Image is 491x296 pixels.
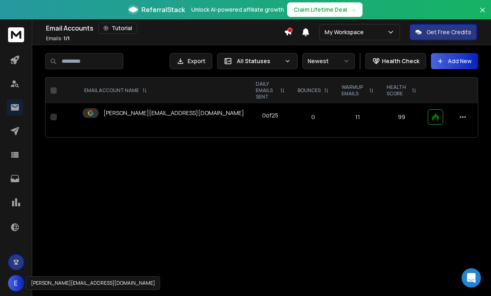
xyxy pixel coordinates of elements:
[170,53,212,69] button: Export
[256,81,277,100] p: DAILY EMAILS SENT
[104,109,244,117] p: [PERSON_NAME][EMAIL_ADDRESS][DOMAIN_NAME]
[46,23,284,34] div: Email Accounts
[287,2,363,17] button: Claim Lifetime Deal→
[350,6,356,14] span: →
[98,23,137,34] button: Tutorial
[191,6,284,14] p: Unlock AI-powered affiliate growth
[342,84,365,97] p: WARMUP EMAILS
[262,111,278,119] div: 0 of 25
[335,103,380,131] td: 11
[427,28,471,36] p: Get Free Credits
[8,275,24,291] button: E
[46,35,70,42] p: Emails :
[64,35,70,42] span: 1 / 1
[387,84,408,97] p: HEALTH SCORE
[380,103,423,131] td: 99
[382,57,419,65] p: Health Check
[431,53,478,69] button: Add New
[298,87,321,94] p: BOUNCES
[325,28,367,36] p: My Workspace
[477,5,488,24] button: Close banner
[26,276,160,290] div: [PERSON_NAME][EMAIL_ADDRESS][DOMAIN_NAME]
[462,268,481,288] div: Open Intercom Messenger
[237,57,281,65] p: All Statuses
[141,5,185,14] span: ReferralStack
[84,87,147,94] div: EMAIL ACCOUNT NAME
[296,113,330,121] p: 0
[365,53,426,69] button: Health Check
[410,24,477,40] button: Get Free Credits
[302,53,355,69] button: Newest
